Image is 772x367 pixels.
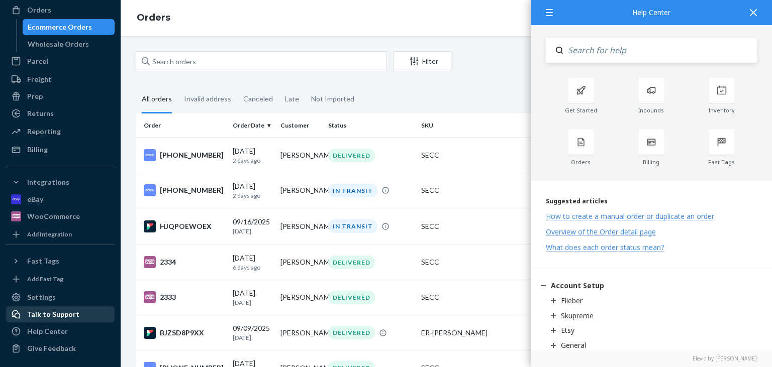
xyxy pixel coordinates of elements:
[233,333,272,342] p: [DATE]
[546,355,757,362] a: Elevio by [PERSON_NAME]
[616,159,687,166] div: Billing
[546,9,757,16] div: Help Center
[6,174,115,190] button: Integrations
[421,292,537,302] div: SECC
[546,197,608,205] span: Suggested articles
[6,306,115,322] a: Talk to Support
[6,142,115,158] a: Billing
[546,211,714,221] div: How to create a manual order or duplicate an order
[546,242,664,252] div: What does each order status mean?
[27,275,63,283] div: Add Fast Tag
[27,230,72,238] div: Add Integration
[6,273,115,285] a: Add Fast Tag
[233,181,272,200] div: [DATE]
[328,291,375,304] div: DELIVERED
[144,220,225,232] div: HJQPOEWOEX
[142,86,172,113] div: All orders
[27,309,79,319] div: Talk to Support
[280,121,320,130] div: Customer
[27,194,43,204] div: eBay
[129,4,178,33] ol: breadcrumbs
[276,208,324,244] td: [PERSON_NAME]
[421,328,537,338] div: ER-[PERSON_NAME]
[421,257,537,267] div: SECC
[546,159,616,166] div: Orders
[421,185,537,195] div: SECC
[276,173,324,208] td: [PERSON_NAME]
[276,244,324,280] td: [PERSON_NAME]
[6,323,115,339] a: Help Center
[551,281,604,290] div: Account Setup
[233,323,272,342] div: 09/09/2025
[27,256,59,266] div: Fast Tags
[276,280,324,315] td: [PERSON_NAME]
[27,326,68,336] div: Help Center
[6,289,115,305] a: Settings
[417,113,541,138] th: SKU
[233,146,272,165] div: [DATE]
[561,325,574,335] div: Etsy
[328,219,377,233] div: IN TRANSIT
[233,263,272,272] p: 6 days ago
[27,177,69,187] div: Integrations
[144,327,225,339] div: BJZSD8P9XX
[23,19,115,35] a: Ecommerce Orders
[229,113,276,138] th: Order Date
[546,107,616,114] div: Get Started
[393,51,451,71] button: Filter
[136,51,387,71] input: Search orders
[27,343,76,353] div: Give Feedback
[324,113,417,138] th: Status
[561,311,594,320] div: Skupreme
[546,227,656,236] div: Overview of the Order detail page
[136,113,229,138] th: Order
[23,36,115,52] a: Wholesale Orders
[561,296,583,305] div: Flieber
[233,227,272,235] p: [DATE]
[6,208,115,224] a: WooCommerce
[6,191,115,207] a: eBay
[6,53,115,69] a: Parcel
[27,145,48,155] div: Billing
[328,326,375,339] div: DELIVERED
[6,71,115,87] a: Freight
[233,298,272,307] p: [DATE]
[6,124,115,140] a: Reporting
[27,5,51,15] div: Orders
[27,211,80,221] div: WooCommerce
[144,184,225,196] div: [PHONE_NUMBER]
[137,12,170,23] a: Orders
[144,291,225,303] div: 2333
[276,138,324,173] td: [PERSON_NAME]
[563,38,757,63] input: Search
[144,149,225,161] div: [PHONE_NUMBER]
[421,221,537,231] div: SECC
[233,288,272,307] div: [DATE]
[28,22,92,32] div: Ecommerce Orders
[27,292,56,302] div: Settings
[27,56,48,66] div: Parcel
[6,340,115,356] button: Give Feedback
[311,86,354,112] div: Not Imported
[184,86,231,112] div: Invalid address
[616,107,687,114] div: Inbounds
[6,253,115,269] button: Fast Tags
[328,184,377,197] div: IN TRANSIT
[6,105,115,121] a: Returns
[687,107,757,114] div: Inventory
[233,253,272,272] div: [DATE]
[276,315,324,350] td: [PERSON_NAME]
[27,108,54,118] div: Returns
[27,127,61,137] div: Reporting
[6,228,115,240] a: Add Integration
[27,74,52,84] div: Freight
[6,2,115,18] a: Orders
[6,88,115,104] a: Prep
[421,150,537,160] div: SECC
[144,256,225,268] div: 2334
[28,39,89,49] div: Wholesale Orders
[233,191,272,200] p: 2 days ago
[233,217,272,235] div: 09/16/2025
[394,56,451,66] div: Filter
[328,149,375,162] div: DELIVERED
